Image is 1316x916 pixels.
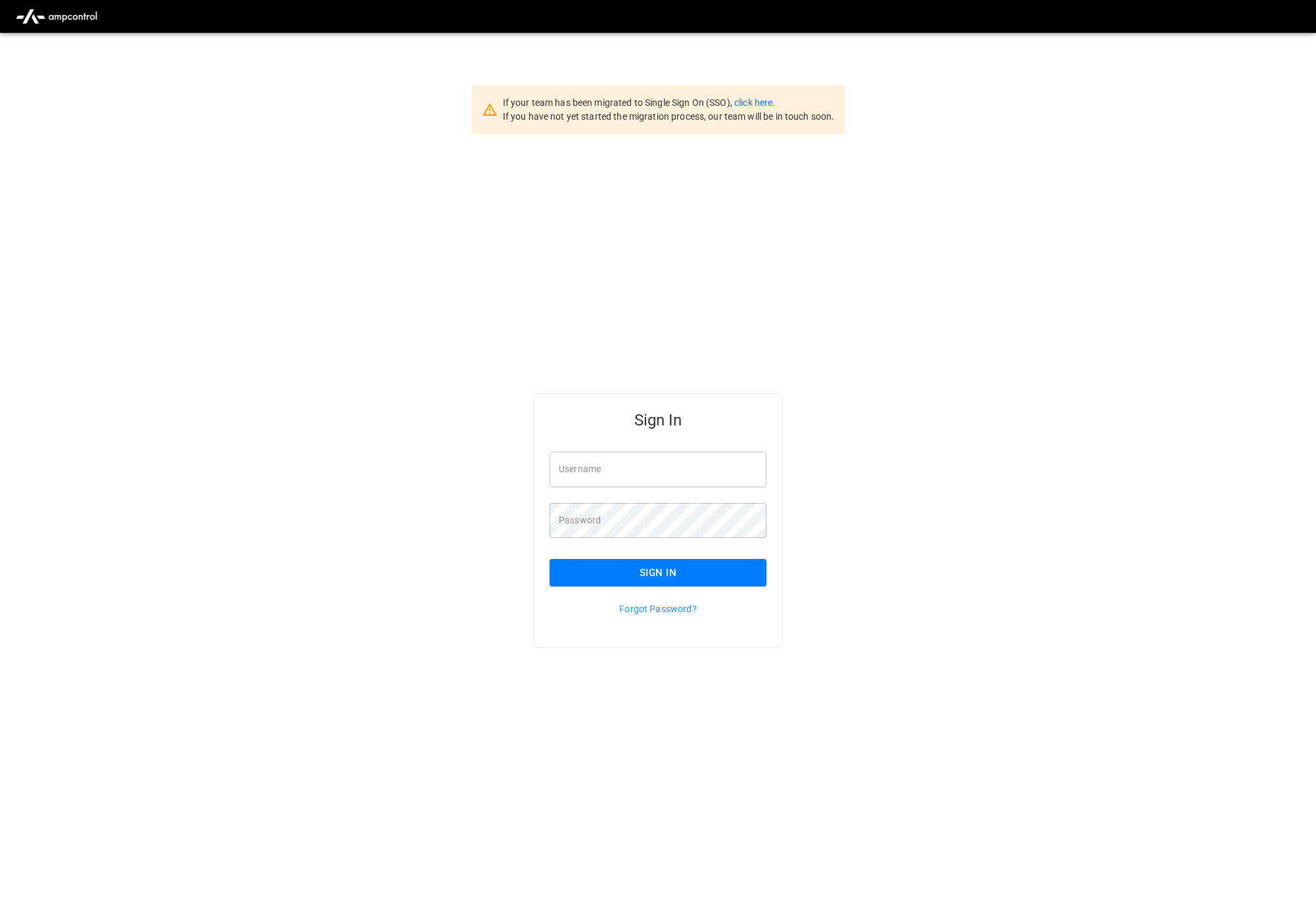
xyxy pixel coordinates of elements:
[550,559,766,587] button: Sign In
[503,111,835,122] span: If you have not yet started the migration process, our team will be in touch soon.
[550,410,766,431] h5: Sign In
[734,97,775,108] a: click here.
[11,4,103,29] img: ampcontrol.io logo
[503,97,734,108] span: If your team has been migrated to Single Sign On (SSO),
[550,602,766,615] p: Forgot Password?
